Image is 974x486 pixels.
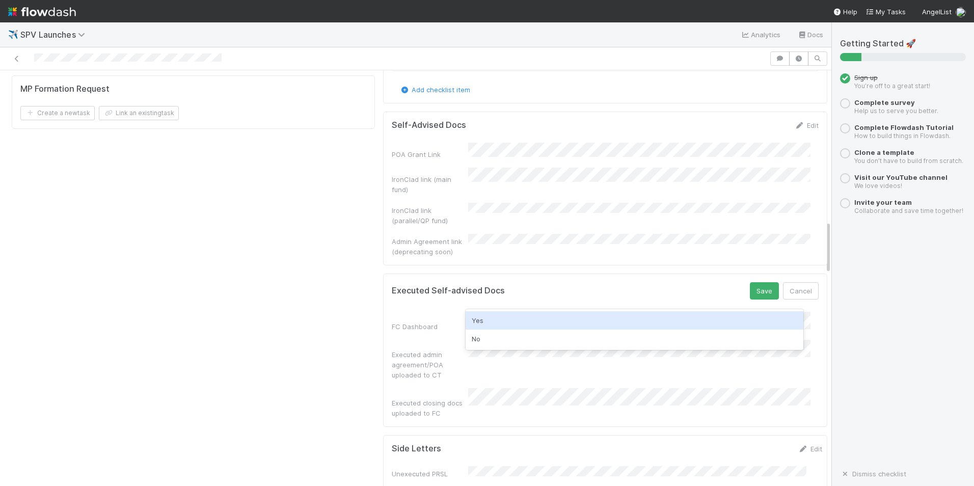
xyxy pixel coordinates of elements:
[392,149,468,159] div: POA Grant Link
[750,282,779,300] button: Save
[854,182,902,190] small: We love videos!
[392,205,468,226] div: IronClad link (parallel/QP fund)
[854,157,963,165] small: You don’t have to build from scratch.
[466,311,803,330] div: Yes
[741,29,781,41] a: Analytics
[840,39,966,49] h5: Getting Started 🚀
[392,174,468,195] div: IronClad link (main fund)
[466,330,803,348] div: No
[392,236,468,257] div: Admin Agreement link (deprecating soon)
[392,398,468,418] div: Executed closing docs uploaded to FC
[854,82,930,90] small: You’re off to a great start!
[797,29,823,41] a: Docs
[833,7,857,17] div: Help
[854,132,951,140] small: How to build things in Flowdash.
[798,445,822,453] a: Edit
[392,286,505,296] h5: Executed Self-advised Docs
[922,8,952,16] span: AngelList
[8,3,76,20] img: logo-inverted-e16ddd16eac7371096b0.svg
[854,198,912,206] a: Invite your team
[854,123,954,131] a: Complete Flowdash Tutorial
[392,120,466,130] h5: Self-Advised Docs
[392,349,468,380] div: Executed admin agreement/POA uploaded to CT
[99,106,179,120] button: Link an existingtask
[783,282,819,300] button: Cancel
[392,321,468,332] div: FC Dashboard
[392,469,468,479] div: Unexecuted PRSL
[795,121,819,129] a: Edit
[865,7,906,17] a: My Tasks
[8,30,18,39] span: ✈️
[840,470,906,478] a: Dismiss checklist
[854,98,915,106] a: Complete survey
[854,148,914,156] a: Clone a template
[854,73,878,82] span: Sign up
[854,173,948,181] a: Visit our YouTube channel
[392,444,441,454] h5: Side Letters
[956,7,966,17] img: avatar_7d33b4c2-6dd7-4bf3-9761-6f087fa0f5c6.png
[20,30,90,40] span: SPV Launches
[865,8,906,16] span: My Tasks
[20,84,110,94] h5: MP Formation Request
[20,106,95,120] button: Create a newtask
[854,207,963,214] small: Collaborate and save time together!
[854,107,938,115] small: Help us to serve you better.
[399,86,470,94] a: Add checklist item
